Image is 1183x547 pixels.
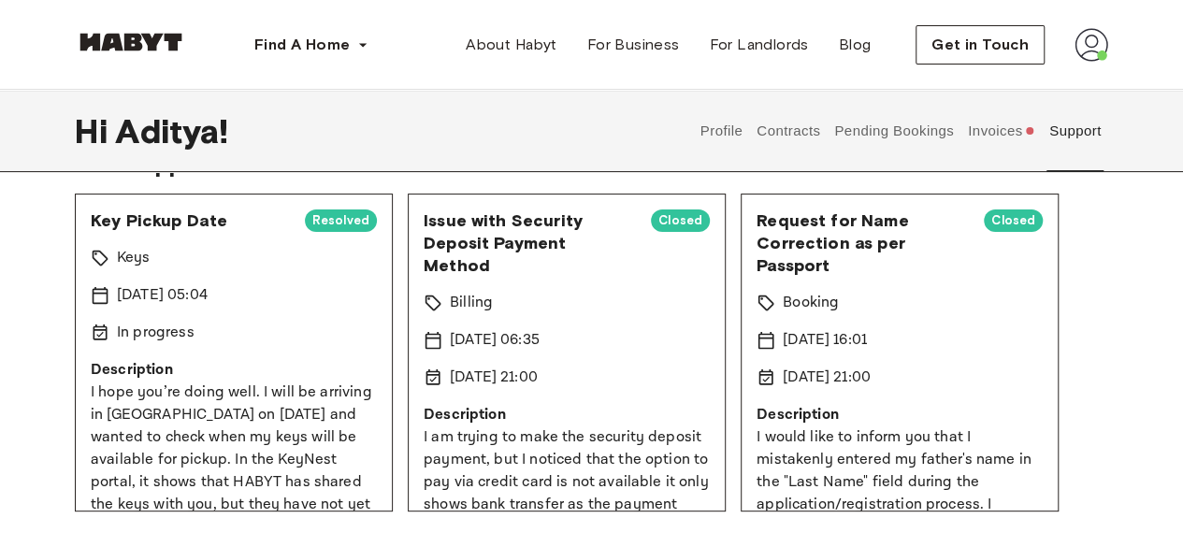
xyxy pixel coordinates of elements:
p: Description [91,359,377,381]
button: Invoices [965,90,1037,172]
a: For Business [572,26,695,64]
span: Closed [651,211,710,230]
span: Issue with Security Deposit Payment Method [424,209,636,277]
p: [DATE] 21:00 [450,367,538,389]
button: Find A Home [239,26,383,64]
span: Resolved [305,211,377,230]
a: For Landlords [694,26,823,64]
span: Closed [984,211,1043,230]
span: For Landlords [709,34,808,56]
div: user profile tabs [693,90,1108,172]
span: Get in Touch [931,34,1029,56]
button: Support [1046,90,1104,172]
button: Pending Bookings [832,90,957,172]
p: [DATE] 06:35 [450,329,540,352]
button: Profile [698,90,745,172]
span: Request for Name Correction as per Passport [757,209,969,277]
p: Keys [117,247,151,269]
span: Hi [75,111,115,151]
p: [DATE] 05:04 [117,284,208,307]
img: avatar [1075,28,1108,62]
img: Habyt [75,33,187,51]
p: In progress [117,322,195,344]
span: Aditya ! [115,111,228,151]
span: Blog [839,34,872,56]
a: Blog [824,26,887,64]
p: Description [424,404,710,426]
p: [DATE] 21:00 [783,367,871,389]
span: Key Pickup Date [91,209,290,232]
a: About Habyt [451,26,571,64]
p: [DATE] 16:01 [783,329,867,352]
span: For Business [587,34,680,56]
p: Booking [783,292,839,314]
p: Description [757,404,1043,426]
span: About Habyt [466,34,556,56]
button: Contracts [755,90,823,172]
button: Get in Touch [916,25,1045,65]
span: Find A Home [254,34,350,56]
p: Billing [450,292,493,314]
